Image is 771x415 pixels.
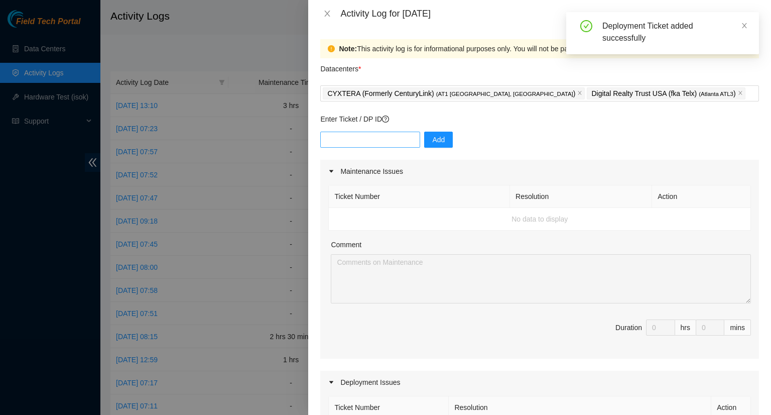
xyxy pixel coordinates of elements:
label: Comment [331,239,361,250]
p: CYXTERA (Formerly CenturyLink) ) [327,88,575,99]
p: Enter Ticket / DP ID [320,114,759,125]
span: check-circle [580,20,592,32]
span: Add [432,134,445,145]
span: close [577,90,582,96]
td: No data to display [329,208,751,231]
div: Activity Log for [DATE] [340,8,759,19]
textarea: Comment [331,254,751,303]
span: ( AT1 [GEOGRAPHIC_DATA], [GEOGRAPHIC_DATA] [436,91,573,97]
div: Deployment Issues [320,371,759,394]
p: Datacenters [320,58,361,74]
span: ( Atlanta ATL3 [699,91,733,97]
div: Deployment Ticket added successfully [602,20,747,44]
span: caret-right [328,379,334,385]
div: Maintenance Issues [320,160,759,183]
span: close [323,10,331,18]
th: Action [652,185,751,208]
span: exclamation-circle [328,45,335,52]
strong: Note: [339,43,357,54]
span: question-circle [382,116,389,123]
span: close [741,22,748,29]
button: Close [320,9,334,19]
th: Ticket Number [329,185,510,208]
p: Digital Realty Trust USA (fka Telx) ) [591,88,735,99]
div: mins [724,320,751,336]
span: caret-right [328,168,334,174]
div: hrs [675,320,696,336]
span: close [738,90,743,96]
button: Add [424,132,453,148]
div: Duration [615,322,642,333]
th: Resolution [510,185,652,208]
